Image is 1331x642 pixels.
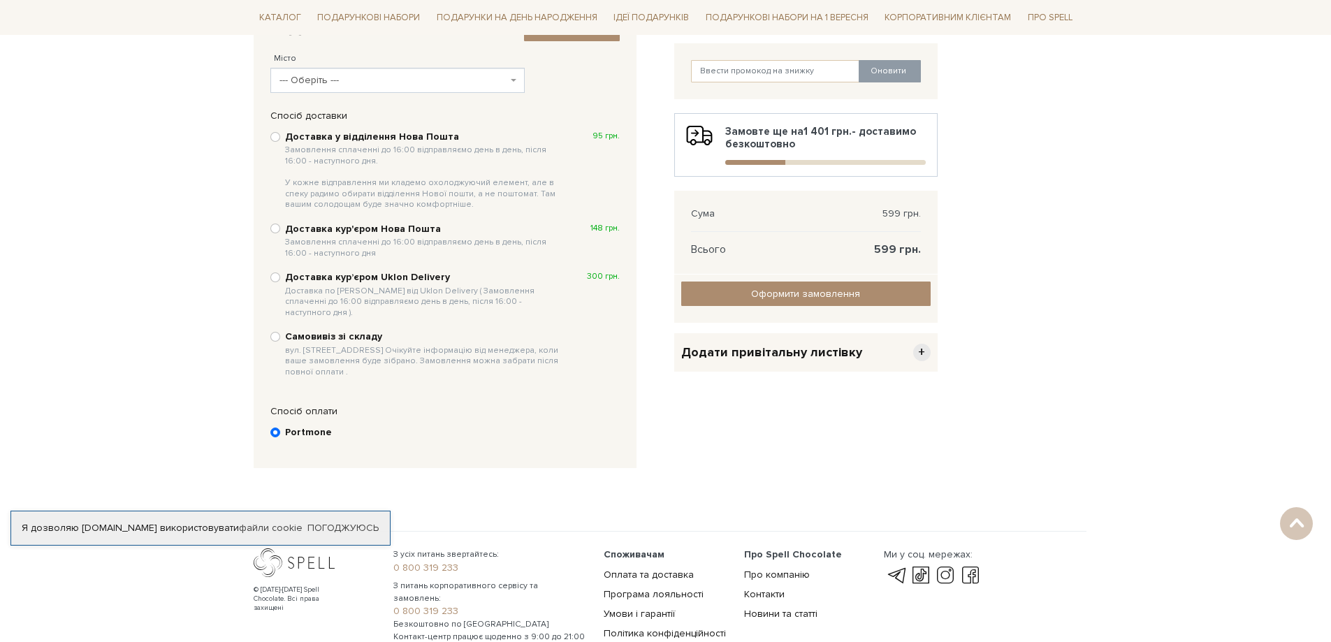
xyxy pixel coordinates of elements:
[879,6,1017,29] a: Корпоративним клієнтам
[859,60,921,82] button: Оновити
[913,344,931,361] span: +
[239,522,303,534] a: файли cookie
[700,6,874,29] a: Подарункові набори на 1 Вересня
[285,271,564,318] b: Доставка курʼєром Uklon Delivery
[592,131,620,142] span: 95 грн.
[1022,7,1078,29] a: Про Spell
[285,345,564,378] span: вул. [STREET_ADDRESS] Очікуйте інформацію від менеджера, коли ваше замовлення буде зібрано. Замов...
[604,588,704,600] a: Програма лояльності
[254,585,348,613] div: © [DATE]-[DATE] Spell Chocolate. Всі права захищені
[681,344,862,360] span: Додати привітальну листівку
[11,522,390,534] div: Я дозволяю [DOMAIN_NAME] використовувати
[882,207,921,220] span: 599 грн.
[285,330,564,377] b: Самовивіз зі складу
[393,605,587,618] a: 0 800 319 233
[307,522,379,534] a: Погоджуюсь
[285,426,332,439] b: Portmone
[959,567,982,584] a: facebook
[285,286,564,319] span: Доставка по [PERSON_NAME] від Uklon Delivery ( Замовлення сплаченні до 16:00 відправляємо день в ...
[884,548,982,561] div: Ми у соц. мережах:
[751,288,860,300] span: Оформити замовлення
[263,405,627,418] div: Спосіб оплати
[604,569,694,581] a: Оплата та доставка
[874,243,921,256] span: 599 грн.
[604,627,726,639] a: Політика конфіденційності
[254,7,307,29] a: Каталог
[312,7,426,29] a: Подарункові набори
[587,271,620,282] span: 300 грн.
[744,608,817,620] a: Новини та статті
[744,569,810,581] a: Про компанію
[604,608,675,620] a: Умови і гарантії
[608,7,694,29] a: Ідеї подарунків
[393,548,587,561] span: З усіх питань звертайтесь:
[393,562,587,574] a: 0 800 319 233
[933,567,957,584] a: instagram
[279,73,508,87] span: --- Оберіть ---
[274,52,296,65] label: Місто
[285,131,564,210] b: Доставка у відділення Нова Пошта
[285,237,564,258] span: Замовлення сплаченні до 16:00 відправляємо день в день, після 16:00 - наступного дня
[393,580,587,605] span: З питань корпоративного сервісу та замовлень:
[691,60,860,82] input: Ввести промокод на знижку
[590,223,620,234] span: 148 грн.
[744,548,842,560] span: Про Spell Chocolate
[744,588,785,600] a: Контакти
[285,223,564,258] b: Доставка кур'єром Нова Пошта
[604,548,664,560] span: Споживачам
[393,618,587,631] span: Безкоштовно по [GEOGRAPHIC_DATA]
[263,110,627,122] div: Спосіб доставки
[691,207,715,220] span: Сума
[884,567,908,584] a: telegram
[691,243,726,256] span: Всього
[909,567,933,584] a: tik-tok
[686,125,926,165] div: Замовте ще на - доставимо безкоштовно
[285,145,564,210] span: Замовлення сплаченні до 16:00 відправляємо день в день, після 16:00 - наступного дня. У кожне від...
[803,125,852,138] b: 1 401 грн.
[270,68,525,93] span: --- Оберіть ---
[431,7,603,29] a: Подарунки на День народження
